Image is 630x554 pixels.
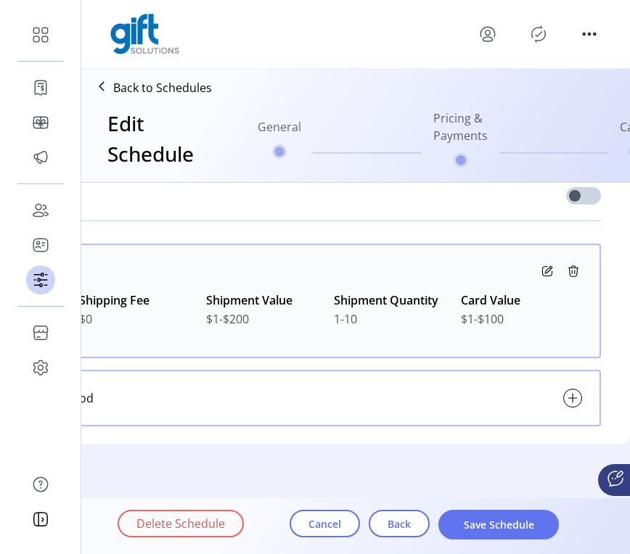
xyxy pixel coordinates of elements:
[438,510,559,539] button: Save Schedule
[476,22,499,46] button: menu
[457,517,540,532] span: Save Schedule
[107,108,194,169] h3: Edit Schedule
[578,22,601,46] button: menu
[334,292,455,309] label: Shipment Quantity
[527,22,550,46] button: Publisher Panel
[461,292,582,309] label: Card Value
[79,292,200,309] label: Shipping Fee
[388,516,411,532] span: Back
[308,516,341,532] span: Cancel
[110,14,179,54] img: logo
[206,310,249,328] span: $1-$200
[290,510,360,537] button: Cancel
[136,515,225,532] span: Delete Schedule
[461,310,504,328] span: $1-$100
[206,292,327,309] label: Shipment Value
[334,310,357,328] span: 1-10
[118,510,244,537] button: Delete Schedule
[113,79,212,96] p: Back to Schedules
[79,310,92,328] span: $0
[369,510,430,537] button: Back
